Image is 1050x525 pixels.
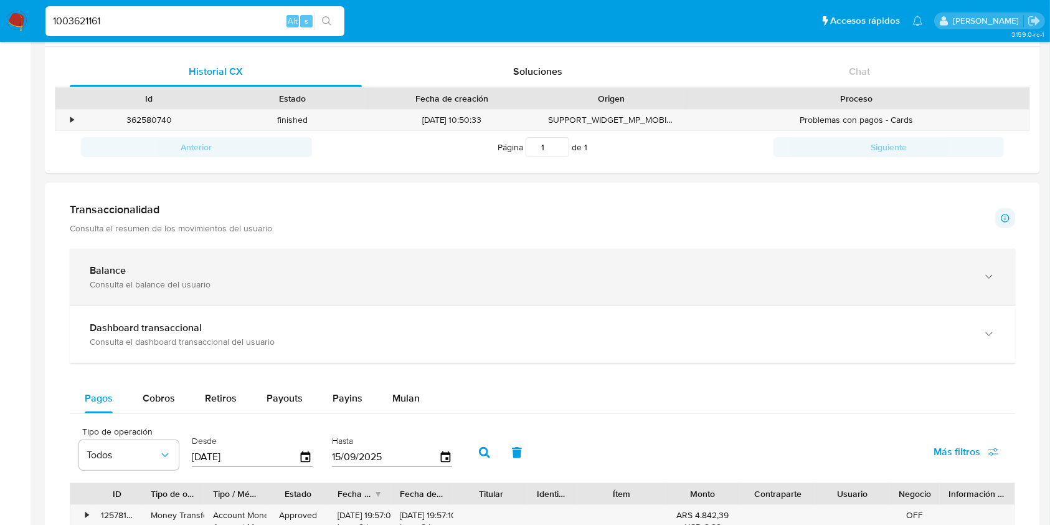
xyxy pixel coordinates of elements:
span: Chat [849,64,870,79]
span: s [305,15,308,27]
span: Página de [498,137,587,157]
span: 1 [584,141,587,153]
div: Id [86,92,212,105]
input: Buscar usuario o caso... [45,13,344,29]
div: Estado [230,92,356,105]
a: Salir [1028,14,1041,27]
div: finished [221,110,365,130]
a: Notificaciones [912,16,923,26]
div: Proceso [692,92,1021,105]
div: 362580740 [77,110,221,130]
div: Fecha de creación [373,92,531,105]
p: ludmila.lanatti@mercadolibre.com [953,15,1023,27]
button: search-icon [314,12,339,30]
span: Accesos rápidos [830,14,900,27]
span: Historial CX [189,64,243,79]
span: 3.159.0-rc-1 [1011,29,1044,39]
div: • [70,114,73,126]
button: Anterior [81,137,312,157]
div: Problemas con pagos - Cards [683,110,1029,130]
button: Siguiente [773,137,1005,157]
div: Origen [548,92,674,105]
span: Alt [288,15,298,27]
div: SUPPORT_WIDGET_MP_MOBILE [539,110,683,130]
div: [DATE] 10:50:33 [364,110,539,130]
span: Soluciones [513,64,562,79]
